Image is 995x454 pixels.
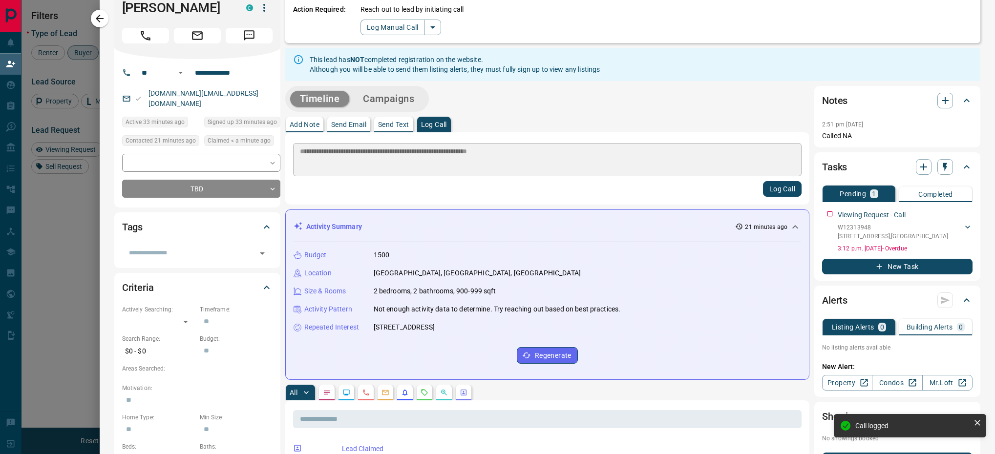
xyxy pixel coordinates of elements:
span: Email [174,28,221,43]
div: Showings [822,405,973,428]
div: Tags [122,215,273,239]
svg: Notes [323,389,331,396]
p: Pending [840,190,866,197]
button: Campaigns [353,91,424,107]
p: No showings booked [822,434,973,443]
p: Send Email [331,121,366,128]
p: Add Note [290,121,319,128]
p: No listing alerts available [822,343,973,352]
p: Action Required: [293,4,346,35]
p: Lead Claimed [342,444,798,454]
div: split button [360,20,441,35]
a: Property [822,375,872,391]
p: All [290,389,297,396]
p: 0 [959,324,963,330]
svg: Lead Browsing Activity [342,389,350,396]
div: TBD [122,180,280,198]
p: [GEOGRAPHIC_DATA], [GEOGRAPHIC_DATA], [GEOGRAPHIC_DATA] [374,268,581,278]
div: Mon Aug 18 2025 [204,117,280,130]
p: 2:51 pm [DATE] [822,121,864,128]
span: Message [226,28,273,43]
div: Call logged [855,422,970,430]
button: Timeline [290,91,350,107]
div: W12313948[STREET_ADDRESS],[GEOGRAPHIC_DATA] [838,221,973,243]
span: Call [122,28,169,43]
p: Activity Summary [306,222,362,232]
svg: Calls [362,389,370,396]
div: Alerts [822,289,973,312]
button: Log Manual Call [360,20,425,35]
p: Reach out to lead by initiating call [360,4,464,15]
div: Mon Aug 18 2025 [204,135,280,149]
p: Timeframe: [200,305,273,314]
svg: Emails [381,389,389,396]
span: Claimed < a minute ago [208,136,271,145]
p: Beds: [122,442,195,451]
a: Condos [872,375,922,391]
span: Signed up 33 minutes ago [208,117,277,127]
p: Areas Searched: [122,364,273,373]
p: [STREET_ADDRESS] , [GEOGRAPHIC_DATA] [838,232,948,241]
button: New Task [822,259,973,274]
p: Building Alerts [907,324,953,330]
div: Notes [822,89,973,112]
h2: Notes [822,93,847,108]
p: Min Size: [200,413,273,422]
button: Open [255,247,269,260]
svg: Requests [421,389,428,396]
p: $0 - $0 [122,343,195,359]
p: Baths: [200,442,273,451]
p: 2 bedrooms, 2 bathrooms, 900-999 sqft [374,286,496,296]
span: Contacted 21 minutes ago [126,136,196,145]
p: [STREET_ADDRESS] [374,322,435,332]
p: Budget: [200,334,273,343]
p: Actively Searching: [122,305,195,314]
h2: Showings [822,409,864,424]
svg: Listing Alerts [401,389,409,396]
p: Not enough activity data to determine. Try reaching out based on best practices. [374,304,621,314]
p: Send Text [378,121,409,128]
a: [DOMAIN_NAME][EMAIL_ADDRESS][DOMAIN_NAME] [148,89,259,107]
p: Viewing Request - Call [838,210,906,220]
p: 3:12 p.m. [DATE] - Overdue [838,244,973,253]
button: Regenerate [517,347,578,364]
p: 1500 [374,250,390,260]
p: Search Range: [122,334,195,343]
button: Log Call [763,181,802,197]
h2: Alerts [822,292,847,308]
p: Activity Pattern [304,304,352,314]
div: Tasks [822,155,973,179]
p: Location [304,268,332,278]
h2: Criteria [122,280,154,295]
h2: Tags [122,219,143,235]
h2: Tasks [822,159,847,175]
div: Activity Summary21 minutes ago [294,218,801,236]
svg: Opportunities [440,389,448,396]
p: Called NA [822,131,973,141]
p: 0 [880,324,884,330]
button: Open [175,67,187,79]
p: Log Call [421,121,447,128]
p: Size & Rooms [304,286,346,296]
p: W12313948 [838,223,948,232]
svg: Agent Actions [460,389,467,396]
a: Mr.Loft [922,375,973,391]
div: Criteria [122,276,273,299]
strong: NOT [350,56,364,63]
p: New Alert: [822,362,973,372]
span: Active 33 minutes ago [126,117,185,127]
p: 21 minutes ago [745,223,787,231]
svg: Email Valid [135,95,142,102]
div: Mon Aug 18 2025 [122,135,199,149]
p: 1 [872,190,876,197]
p: Budget [304,250,327,260]
p: Repeated Interest [304,322,359,332]
div: This lead has completed registration on the website. Although you will be able to send them listi... [310,51,600,78]
p: Motivation: [122,384,273,392]
p: Completed [918,191,953,198]
div: Mon Aug 18 2025 [122,117,199,130]
p: Listing Alerts [832,324,874,330]
div: condos.ca [246,4,253,11]
p: Home Type: [122,413,195,422]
